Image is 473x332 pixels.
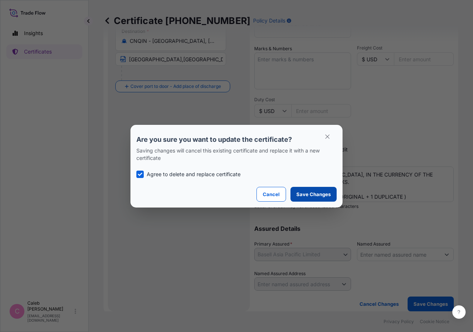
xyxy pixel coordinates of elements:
p: Saving changes will cancel this existing certificate and replace it with a new certificate [136,147,337,162]
button: Save Changes [290,187,337,202]
p: Agree to delete and replace certificate [147,171,241,178]
button: Cancel [256,187,286,202]
p: Cancel [263,191,280,198]
p: Save Changes [296,191,331,198]
p: Are you sure you want to update the certificate? [136,135,337,144]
